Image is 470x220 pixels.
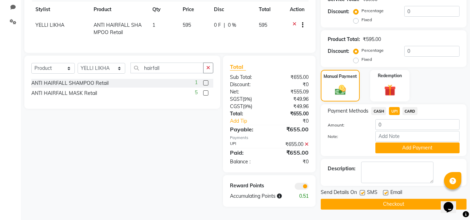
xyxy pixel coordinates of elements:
label: Amount: [322,122,370,128]
div: ₹49.96 [269,96,314,103]
input: Add Note [375,131,460,142]
span: 1 [195,79,198,86]
span: Payment Methods [328,107,368,115]
button: Add Payment [375,142,460,153]
th: Total [255,2,286,17]
label: Fixed [361,17,372,23]
div: Discount: [328,48,349,55]
div: Sub Total: [225,74,269,81]
input: Search or Scan [130,63,204,73]
div: Payable: [225,125,269,133]
span: YELLI LIKHA [35,22,64,28]
div: Discount: [225,81,269,88]
th: Disc [210,2,255,17]
label: Redemption [378,73,402,79]
div: ANTI HAIRFALL MASK Retail [31,90,97,97]
div: Discount: [328,8,349,15]
th: Action [286,2,309,17]
span: SMS [367,189,377,197]
span: SGST [230,96,242,102]
div: Balance : [225,158,269,165]
div: ₹0 [277,117,314,125]
div: ₹655.00 [269,74,314,81]
span: Send Details On [321,189,357,197]
span: 1 [152,22,155,28]
div: ₹655.00 [269,141,314,148]
span: | [224,22,225,29]
div: 0.51 [292,193,314,200]
label: Percentage [361,8,384,14]
a: Add Tip [225,117,277,125]
span: 5 [195,89,198,96]
button: Checkout [321,199,467,210]
span: CASH [371,107,386,115]
span: 595 [259,22,267,28]
th: Qty [148,2,178,17]
span: 9% [244,96,250,102]
div: ₹555.09 [269,88,314,96]
div: ₹655.00 [269,110,314,117]
span: 9% [244,104,251,109]
div: ( ) [225,96,269,103]
span: ANTI HAIRFALL SHAMPOO Retail [94,22,142,35]
div: ₹595.00 [363,36,381,43]
label: Note: [322,133,370,140]
th: Product [89,2,148,17]
div: ₹49.96 [269,103,314,110]
label: Fixed [361,56,372,63]
span: UPI [389,107,400,115]
span: CGST [230,103,243,109]
input: Amount [375,119,460,130]
span: 0 F [214,22,221,29]
span: Total [230,63,246,71]
div: ₹0 [269,158,314,165]
div: Description: [328,165,356,172]
div: ₹0 [269,81,314,88]
div: Payments [230,135,309,141]
span: 595 [183,22,191,28]
div: ₹655.00 [269,148,314,157]
div: ( ) [225,103,269,110]
div: ANTI HAIRFALL SHAMPOO Retail [31,80,109,87]
div: Accumulating Points [225,193,292,200]
label: Percentage [361,47,384,54]
div: UPI [225,141,269,148]
img: _cash.svg [332,84,349,96]
th: Stylist [31,2,89,17]
div: ₹655.00 [269,125,314,133]
div: Total: [225,110,269,117]
span: CARD [403,107,417,115]
label: Manual Payment [324,73,357,80]
th: Price [178,2,209,17]
div: Paid: [225,148,269,157]
img: _gift.svg [381,83,399,97]
div: Net: [225,88,269,96]
span: Email [390,189,402,197]
div: Reward Points [225,182,269,190]
iframe: chat widget [441,192,463,213]
span: 0 % [228,22,236,29]
div: Product Total: [328,36,360,43]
